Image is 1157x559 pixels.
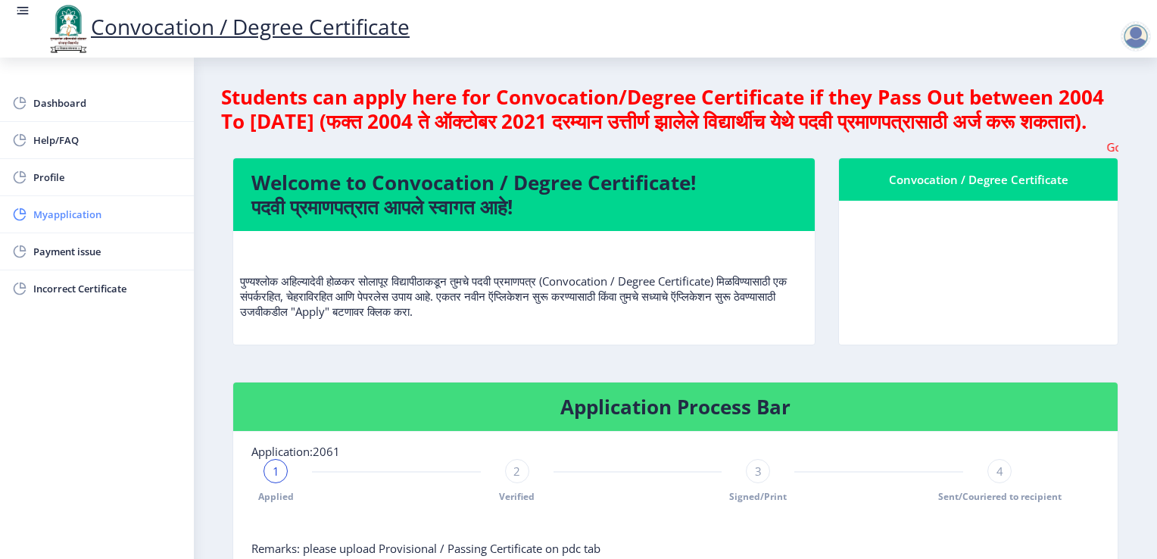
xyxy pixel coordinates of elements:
[857,170,1099,189] div: Convocation / Degree Certificate
[938,490,1062,503] span: Sent/Couriered to recipient
[258,490,294,503] span: Applied
[45,12,410,41] a: Convocation / Degree Certificate
[996,464,1003,479] span: 4
[251,444,340,459] span: Application:2061
[273,464,279,479] span: 1
[755,464,762,479] span: 3
[729,490,787,503] span: Signed/Print
[240,243,808,319] p: पुण्यश्लोक अहिल्यादेवी होळकर सोलापूर विद्यापीठाकडून तुमचे पदवी प्रमाणपत्र (Convocation / Degree C...
[33,94,182,112] span: Dashboard
[513,464,520,479] span: 2
[33,131,182,149] span: Help/FAQ
[45,3,91,55] img: logo
[251,170,797,219] h4: Welcome to Convocation / Degree Certificate! पदवी प्रमाणपत्रात आपले स्वागत आहे!
[499,490,535,503] span: Verified
[33,168,182,186] span: Profile
[33,242,182,261] span: Payment issue
[221,85,1130,133] h4: Students can apply here for Convocation/Degree Certificate if they Pass Out between 2004 To [DATE...
[251,541,600,556] span: Remarks: please upload Provisional / Passing Certificate on pdc tab
[251,395,1099,419] h4: Application Process Bar
[33,205,182,223] span: Myapplication
[33,279,182,298] span: Incorrect Certificate
[232,139,1118,155] marquee: Go In My Application Tab and check the status of Errata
